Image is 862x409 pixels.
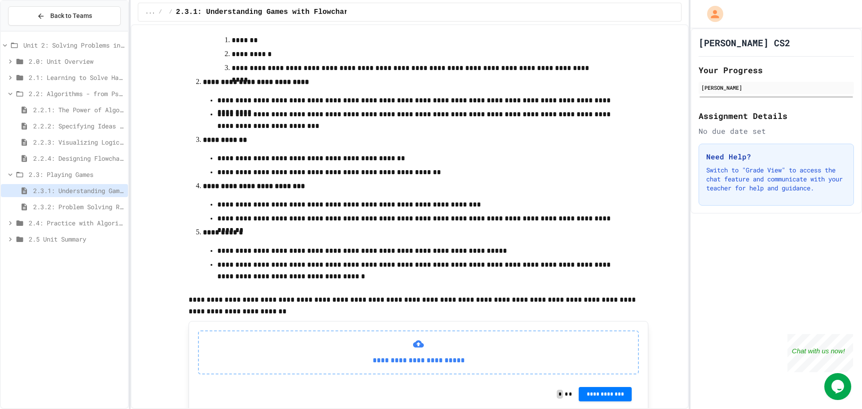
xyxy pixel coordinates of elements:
[33,186,124,195] span: 2.3.1: Understanding Games with Flowcharts
[33,137,124,147] span: 2.2.3: Visualizing Logic with Flowcharts
[176,7,357,18] span: 2.3.1: Understanding Games with Flowcharts
[701,84,851,92] div: [PERSON_NAME]
[33,121,124,131] span: 2.2.2: Specifying Ideas with Pseudocode
[699,126,854,136] div: No due date set
[33,154,124,163] span: 2.2.4: Designing Flowcharts
[29,89,124,98] span: 2.2: Algorithms - from Pseudocode to Flowcharts
[29,170,124,179] span: 2.3: Playing Games
[698,4,726,24] div: My Account
[824,373,853,400] iframe: chat widget
[23,40,124,50] span: Unit 2: Solving Problems in Computer Science
[169,9,172,16] span: /
[699,64,854,76] h2: Your Progress
[145,9,155,16] span: ...
[699,110,854,122] h2: Assignment Details
[787,334,853,372] iframe: chat widget
[50,11,92,21] span: Back to Teams
[158,9,162,16] span: /
[29,73,124,82] span: 2.1: Learning to Solve Hard Problems
[29,234,124,244] span: 2.5 Unit Summary
[33,105,124,114] span: 2.2.1: The Power of Algorithms
[706,166,846,193] p: Switch to "Grade View" to access the chat feature and communicate with your teacher for help and ...
[29,57,124,66] span: 2.0: Unit Overview
[699,36,790,49] h1: [PERSON_NAME] CS2
[706,151,846,162] h3: Need Help?
[8,6,121,26] button: Back to Teams
[29,218,124,228] span: 2.4: Practice with Algorithms
[33,202,124,211] span: 2.3.2: Problem Solving Reflection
